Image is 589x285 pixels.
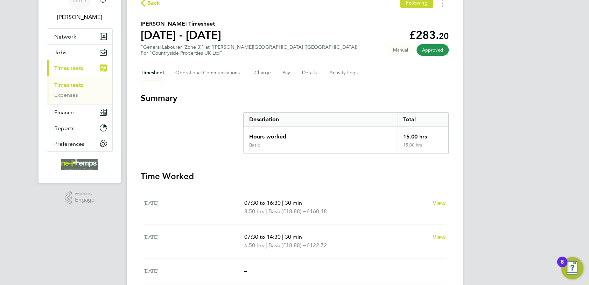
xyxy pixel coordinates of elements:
[141,28,221,42] h1: [DATE] - [DATE]
[54,141,84,147] span: Preferences
[75,191,94,197] span: Powered by
[244,113,397,127] div: Description
[268,241,281,250] span: Basic
[282,199,283,206] span: |
[54,109,74,116] span: Finance
[54,33,76,40] span: Network
[306,242,327,249] span: £122.72
[143,233,244,250] div: [DATE]
[244,208,264,215] span: 8.50 hrs
[141,93,449,104] h3: Summary
[141,44,360,56] div: "General Labourer (Zone 3)" at "[PERSON_NAME][GEOGRAPHIC_DATA] ([GEOGRAPHIC_DATA])"
[281,242,306,249] span: (£18.88) =
[54,49,66,56] span: Jobs
[306,208,327,215] span: £160.48
[141,50,360,56] div: For "Countryside Properties UK Ltd"
[387,44,414,56] span: This timesheet was manually created.
[47,60,112,76] button: Timesheets
[141,65,164,81] button: Timesheet
[416,44,449,56] span: This timesheet has been approved.
[243,112,449,154] div: Summary
[75,197,94,203] span: Engage
[54,125,75,131] span: Reports
[47,13,113,21] span: Michael Hallam
[54,91,78,98] a: Expenses
[244,242,264,249] span: 6.50 hrs
[54,65,83,72] span: Timesheets
[175,65,243,81] button: Operational Communications
[249,142,260,148] div: Basic
[47,29,112,44] button: Network
[397,142,448,154] div: 15.00 hrs
[409,28,449,42] app-decimal: £283.
[433,199,446,207] a: View
[268,207,281,216] span: Basic
[302,65,318,81] button: Details
[265,208,267,215] span: |
[244,267,247,274] span: –
[282,65,291,81] button: Pay
[433,233,446,241] a: View
[141,20,221,28] h2: [PERSON_NAME] Timesheet
[397,127,448,142] div: 15.00 hrs
[561,262,564,271] div: 8
[433,233,446,240] span: View
[285,199,302,206] span: 30 min
[61,159,98,170] img: net-temps-logo-retina.png
[561,257,583,279] button: Open Resource Center, 8 new notifications
[65,191,94,204] a: Powered byEngage
[54,82,83,88] a: Timesheets
[282,233,283,240] span: |
[265,242,267,249] span: |
[329,65,359,81] button: Activity Logs
[244,199,280,206] span: 07:30 to 16:30
[244,127,397,142] div: Hours worked
[285,233,302,240] span: 30 min
[47,136,112,151] button: Preferences
[281,208,306,215] span: (£18.88) =
[47,76,112,104] div: Timesheets
[433,199,446,206] span: View
[143,267,244,275] div: [DATE]
[47,120,112,136] button: Reports
[244,233,280,240] span: 07:30 to 14:30
[141,171,449,182] h3: Time Worked
[254,65,271,81] button: Charge
[143,199,244,216] div: [DATE]
[47,104,112,120] button: Finance
[439,31,449,41] span: 20
[47,45,112,60] button: Jobs
[397,113,448,127] div: Total
[47,159,113,170] a: Go to home page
